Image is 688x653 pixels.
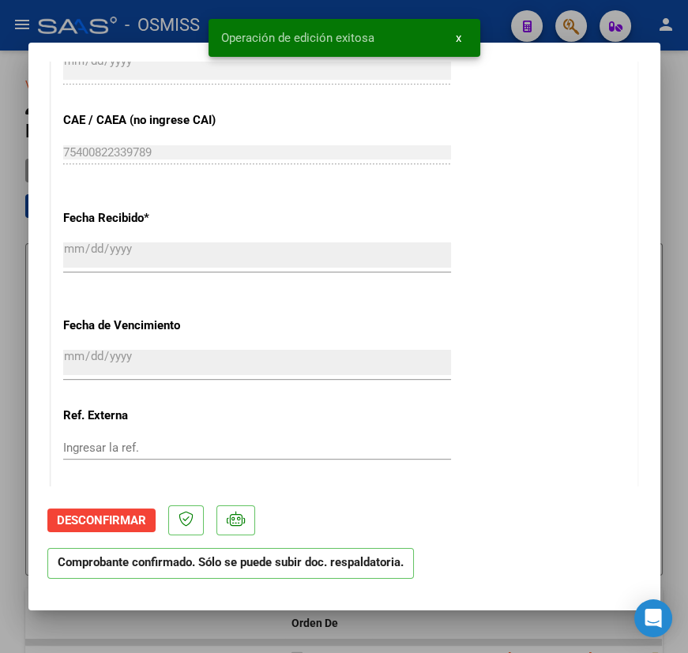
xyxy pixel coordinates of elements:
button: Desconfirmar [47,509,156,532]
p: Ref. Externa [63,407,232,425]
span: x [456,31,461,45]
div: Open Intercom Messenger [634,599,672,637]
span: Operación de edición exitosa [221,30,374,46]
p: CAE / CAEA (no ingrese CAI) [63,111,232,129]
button: x [443,24,474,52]
span: Desconfirmar [57,513,146,527]
p: Comprobante confirmado. Sólo se puede subir doc. respaldatoria. [47,548,414,579]
p: Fecha de Vencimiento [63,317,232,335]
p: Fecha Recibido [63,209,232,227]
